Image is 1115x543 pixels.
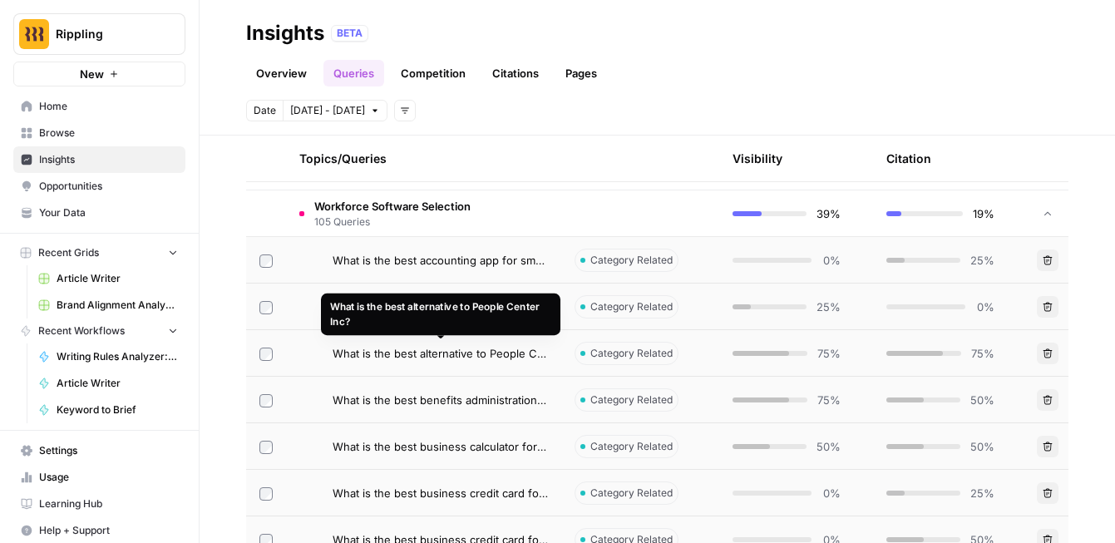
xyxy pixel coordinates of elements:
[733,151,782,167] div: Visibility
[246,60,317,86] a: Overview
[283,100,387,121] button: [DATE] - [DATE]
[975,299,994,315] span: 0%
[391,60,476,86] a: Competition
[482,60,549,86] a: Citations
[31,265,185,292] a: Article Writer
[970,485,994,501] span: 25%
[590,439,673,454] span: Category Related
[39,99,178,114] span: Home
[590,299,673,314] span: Category Related
[56,26,156,42] span: Rippling
[31,397,185,423] a: Keyword to Brief
[31,370,185,397] a: Article Writer
[323,60,384,86] a: Queries
[817,345,841,362] span: 75%
[314,198,471,215] span: Workforce Software Selection
[39,496,178,511] span: Learning Hub
[31,292,185,318] a: Brand Alignment Analyzer
[329,299,550,329] div: What is the best alternative to People Center Inc?
[333,252,548,269] span: What is the best accounting app for small businesses?
[817,299,841,315] span: 25%
[821,485,841,501] span: 0%
[13,318,185,343] button: Recent Workflows
[38,323,125,338] span: Recent Workflows
[39,205,178,220] span: Your Data
[246,20,324,47] div: Insights
[57,349,178,364] span: Writing Rules Analyzer: Brand Alignment (top pages) 🎯
[970,252,994,269] span: 25%
[57,271,178,286] span: Article Writer
[13,437,185,464] a: Settings
[13,93,185,120] a: Home
[13,200,185,226] a: Your Data
[13,491,185,517] a: Learning Hub
[290,103,365,118] span: [DATE] - [DATE]
[314,215,471,230] span: 105 Queries
[39,152,178,167] span: Insights
[333,438,548,455] span: What is the best business calculator for employee costs?
[19,19,49,49] img: Rippling Logo
[13,240,185,265] button: Recent Grids
[590,392,673,407] span: Category Related
[555,60,607,86] a: Pages
[971,345,994,362] span: 75%
[57,402,178,417] span: Keyword to Brief
[331,25,368,42] div: BETA
[590,346,673,361] span: Category Related
[821,252,841,269] span: 0%
[590,253,673,268] span: Category Related
[13,120,185,146] a: Browse
[13,62,185,86] button: New
[80,66,104,82] span: New
[57,298,178,313] span: Brand Alignment Analyzer
[973,205,994,222] span: 19%
[39,126,178,141] span: Browse
[817,205,841,222] span: 39%
[590,486,673,501] span: Category Related
[299,136,548,181] div: Topics/Queries
[39,523,178,538] span: Help + Support
[817,438,841,455] span: 50%
[39,179,178,194] span: Opportunities
[13,13,185,55] button: Workspace: Rippling
[13,173,185,200] a: Opportunities
[886,136,931,181] div: Citation
[970,392,994,408] span: 50%
[13,464,185,491] a: Usage
[333,345,548,362] span: What is the best alternative to People Center Inc?
[817,392,841,408] span: 75%
[31,343,185,370] a: Writing Rules Analyzer: Brand Alignment (top pages) 🎯
[333,485,548,501] span: What is the best business credit card for bad credit?
[333,392,548,408] span: What is the best benefits administration software for small businesses?
[13,146,185,173] a: Insights
[254,103,276,118] span: Date
[38,245,99,260] span: Recent Grids
[57,376,178,391] span: Article Writer
[39,443,178,458] span: Settings
[39,470,178,485] span: Usage
[970,438,994,455] span: 50%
